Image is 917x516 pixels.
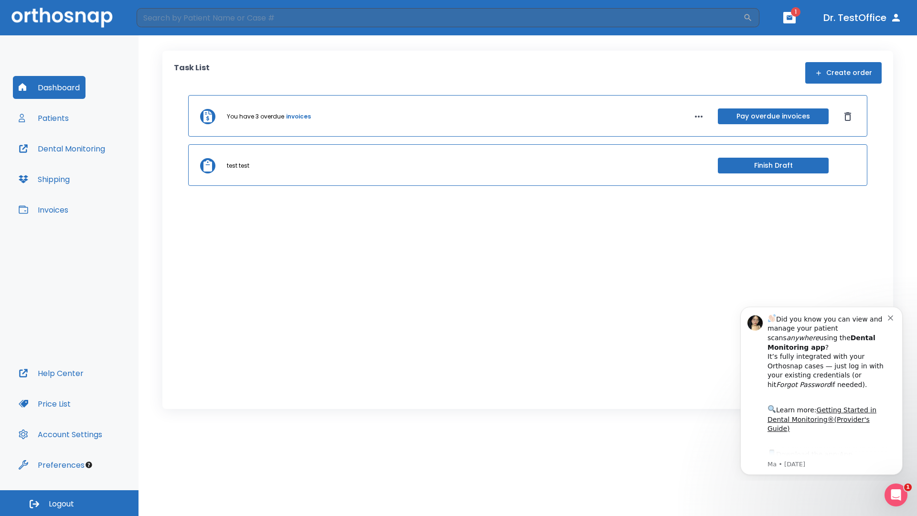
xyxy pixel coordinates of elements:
[13,107,75,129] button: Patients
[227,161,249,170] p: test test
[718,158,829,173] button: Finish Draft
[286,112,311,121] a: invoices
[904,484,912,491] span: 1
[137,8,743,27] input: Search by Patient Name or Case #
[42,162,162,171] p: Message from Ma, sent 6w ago
[13,453,90,476] button: Preferences
[13,392,76,415] button: Price List
[42,152,127,170] a: App Store
[49,499,74,509] span: Logout
[718,108,829,124] button: Pay overdue invoices
[13,198,74,221] button: Invoices
[840,109,855,124] button: Dismiss
[227,112,284,121] p: You have 3 overdue
[805,62,882,84] button: Create order
[13,76,85,99] button: Dashboard
[820,9,906,26] button: Dr. TestOffice
[726,298,917,481] iframe: Intercom notifications message
[885,484,907,506] iframe: Intercom live chat
[85,461,93,469] div: Tooltip anchor
[42,150,162,199] div: Download the app: | ​ Let us know if you need help getting started!
[13,423,108,446] button: Account Settings
[13,168,75,191] button: Shipping
[174,62,210,84] p: Task List
[13,137,111,160] button: Dental Monitoring
[11,8,113,27] img: Orthosnap
[162,15,170,22] button: Dismiss notification
[791,7,800,17] span: 1
[13,362,89,385] button: Help Center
